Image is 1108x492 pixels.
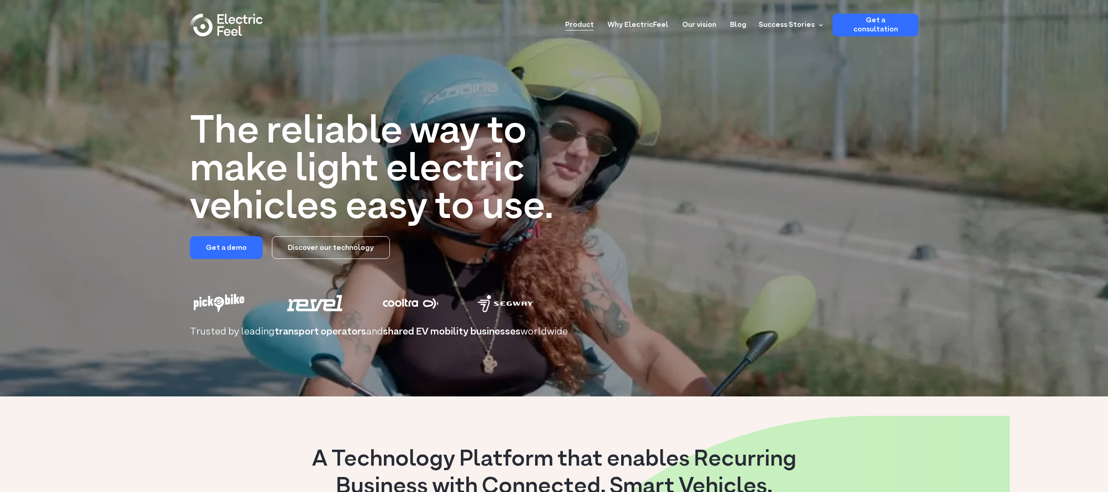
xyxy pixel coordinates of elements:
span: shared EV mobility businesses [383,325,521,339]
a: Our vision [682,14,716,30]
h2: Trusted by leading and worldwide [190,327,919,337]
span: transport operators [275,325,366,339]
a: Product [565,14,594,30]
a: Discover our technology [272,236,390,259]
input: Submit [59,36,103,53]
a: Get a consultation [832,14,919,36]
h1: The reliable way to make light electric vehicles easy to use. [190,114,570,227]
a: Get a demo [190,236,263,259]
a: Why ElectricFeel [608,14,669,30]
a: Blog [730,14,746,30]
iframe: Chatbot [1048,432,1095,479]
div: Success Stories [759,20,815,30]
div: Success Stories [753,14,826,36]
